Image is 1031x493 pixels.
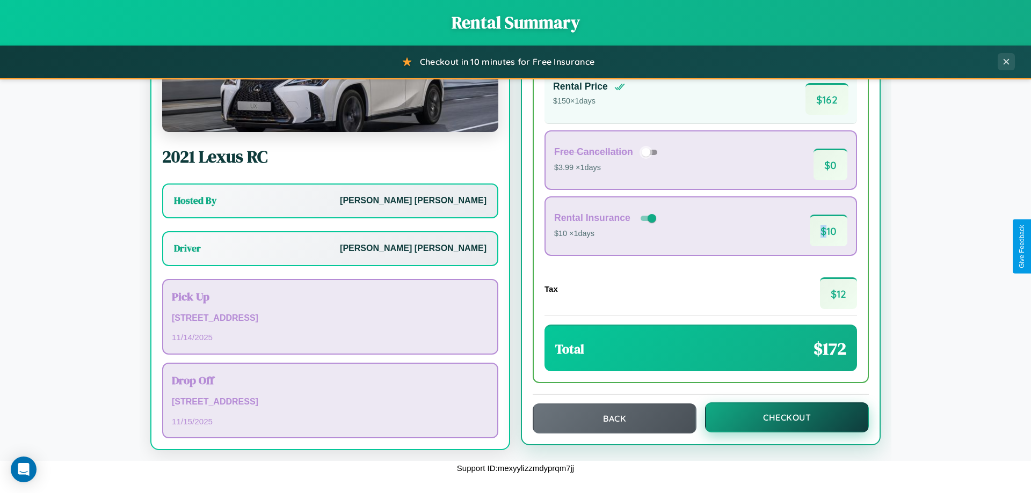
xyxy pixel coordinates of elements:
[705,402,869,432] button: Checkout
[554,227,658,241] p: $10 × 1 days
[11,11,1020,34] h1: Rental Summary
[554,146,633,158] h4: Free Cancellation
[805,83,848,115] span: $ 162
[172,289,489,304] h3: Pick Up
[554,161,661,175] p: $3.99 × 1 days
[533,403,696,433] button: Back
[340,193,487,209] p: [PERSON_NAME] [PERSON_NAME]
[172,311,489,326] p: [STREET_ADDRESS]
[11,457,37,482] div: Open Intercom Messenger
[555,340,584,358] h3: Total
[172,372,489,388] h3: Drop Off
[554,212,630,224] h4: Rental Insurance
[172,330,489,344] p: 11 / 14 / 2025
[457,461,574,475] p: Support ID: mexyylizzmdyprqm7jj
[1018,225,1026,268] div: Give Feedback
[553,81,608,92] h4: Rental Price
[820,277,857,309] span: $ 12
[814,337,846,360] span: $ 172
[174,242,201,255] h3: Driver
[814,149,847,180] span: $ 0
[810,215,847,246] span: $ 10
[172,414,489,429] p: 11 / 15 / 2025
[340,241,487,256] p: [PERSON_NAME] [PERSON_NAME]
[162,145,498,168] h2: 2021 Lexus RC
[174,194,216,207] h3: Hosted By
[420,56,594,67] span: Checkout in 10 minutes for Free Insurance
[172,394,489,410] p: [STREET_ADDRESS]
[553,94,625,108] p: $ 150 × 1 days
[544,284,558,293] h4: Tax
